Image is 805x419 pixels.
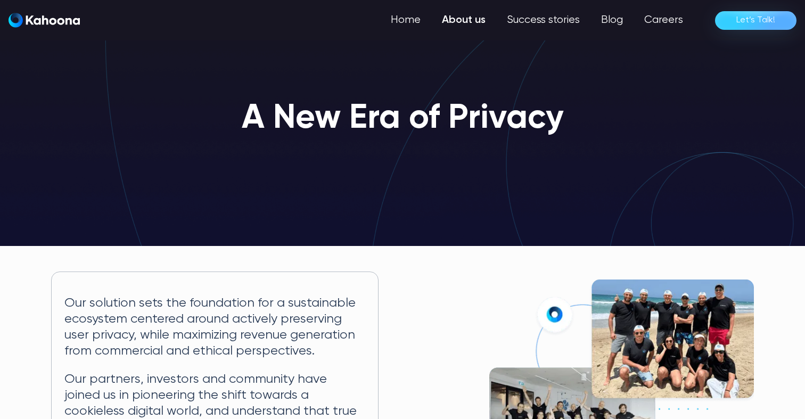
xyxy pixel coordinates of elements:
[64,295,365,359] p: Our solution sets the foundation for a sustainable ecosystem centered around actively preserving ...
[380,10,431,31] a: Home
[634,10,694,31] a: Careers
[431,10,496,31] a: About us
[590,10,634,31] a: Blog
[736,12,775,29] div: Let’s Talk!
[715,11,796,30] a: Let’s Talk!
[242,100,564,137] h1: A New Era of Privacy
[9,13,80,28] a: home
[496,10,590,31] a: Success stories
[9,13,80,28] img: Kahoona logo white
